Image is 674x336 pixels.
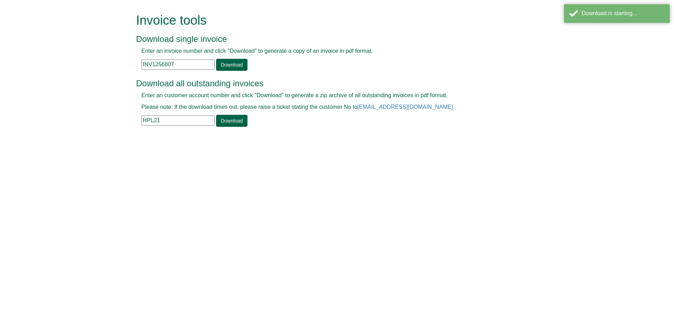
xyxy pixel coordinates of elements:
a: Download [216,59,247,71]
p: Please note: If the download times out, please raise a ticket stating the customer No to . [141,103,517,111]
h3: Download all outstanding invoices [136,79,522,88]
h3: Download single invoice [136,35,522,44]
input: e.g. BLA02 [141,116,215,126]
p: Enter an customer account number and click "Download" to generate a zip archive of all outstandin... [141,92,517,100]
h1: Invoice tools [136,13,522,27]
p: Enter an invoice number and click "Download" to generate a copy of an invoice in pdf format. [141,47,517,55]
a: Download [216,115,247,127]
input: e.g. INV1234 [141,60,215,70]
a: [EMAIL_ADDRESS][DOMAIN_NAME] [357,104,453,110]
div: Download is starting... [582,10,664,18]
